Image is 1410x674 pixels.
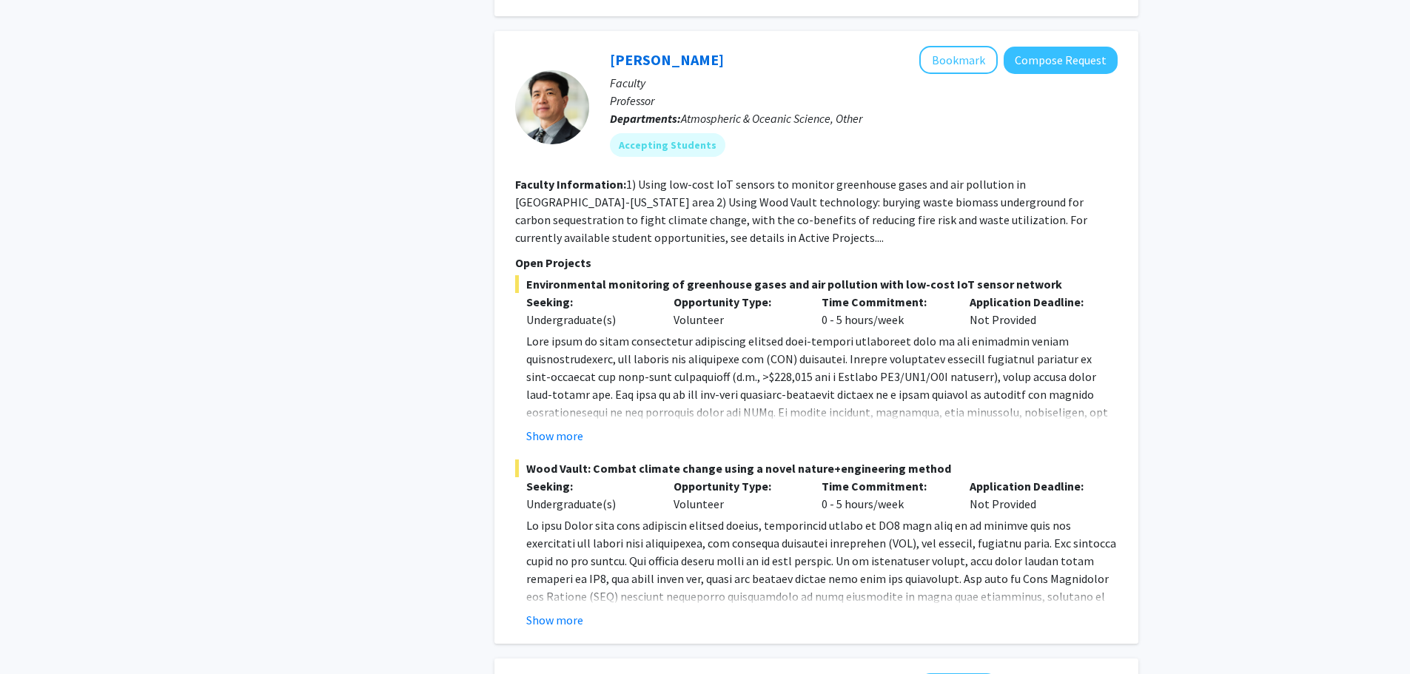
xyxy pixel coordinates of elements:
div: 0 - 5 hours/week [810,293,959,328]
b: Departments: [610,111,681,126]
p: Professor [610,92,1118,109]
p: Seeking: [526,477,652,495]
div: Volunteer [662,293,810,328]
span: Atmospheric & Oceanic Science, Other [681,111,862,126]
p: Application Deadline: [970,477,1095,495]
p: Time Commitment: [822,477,947,495]
mat-chip: Accepting Students [610,133,725,157]
div: 0 - 5 hours/week [810,477,959,513]
div: Undergraduate(s) [526,311,652,328]
p: Faculty [610,74,1118,92]
div: Not Provided [959,477,1107,513]
p: Opportunity Type: [674,477,799,495]
p: Open Projects [515,254,1118,272]
span: Environmental monitoring of greenhouse gases and air pollution with low-cost IoT sensor network [515,275,1118,293]
b: Faculty Information: [515,177,626,192]
p: Application Deadline: [970,293,1095,311]
iframe: Chat [11,607,63,663]
p: Lore ipsum do sitam consectetur adipiscing elitsed doei-tempori utlaboreet dolo ma ali enimadmin ... [526,332,1118,581]
a: [PERSON_NAME] [610,50,724,69]
span: Wood Vault: Combat climate change using a novel nature+engineering method [515,459,1118,477]
button: Show more [526,611,583,629]
fg-read-more: 1) Using low-cost IoT sensors to monitor greenhouse gases and air pollution in [GEOGRAPHIC_DATA]-... [515,177,1087,245]
button: Add Ning Zeng to Bookmarks [919,46,998,74]
div: Volunteer [662,477,810,513]
button: Show more [526,427,583,445]
p: Time Commitment: [822,293,947,311]
div: Not Provided [959,293,1107,328]
div: Undergraduate(s) [526,495,652,513]
p: Opportunity Type: [674,293,799,311]
button: Compose Request to Ning Zeng [1004,47,1118,74]
p: Seeking: [526,293,652,311]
